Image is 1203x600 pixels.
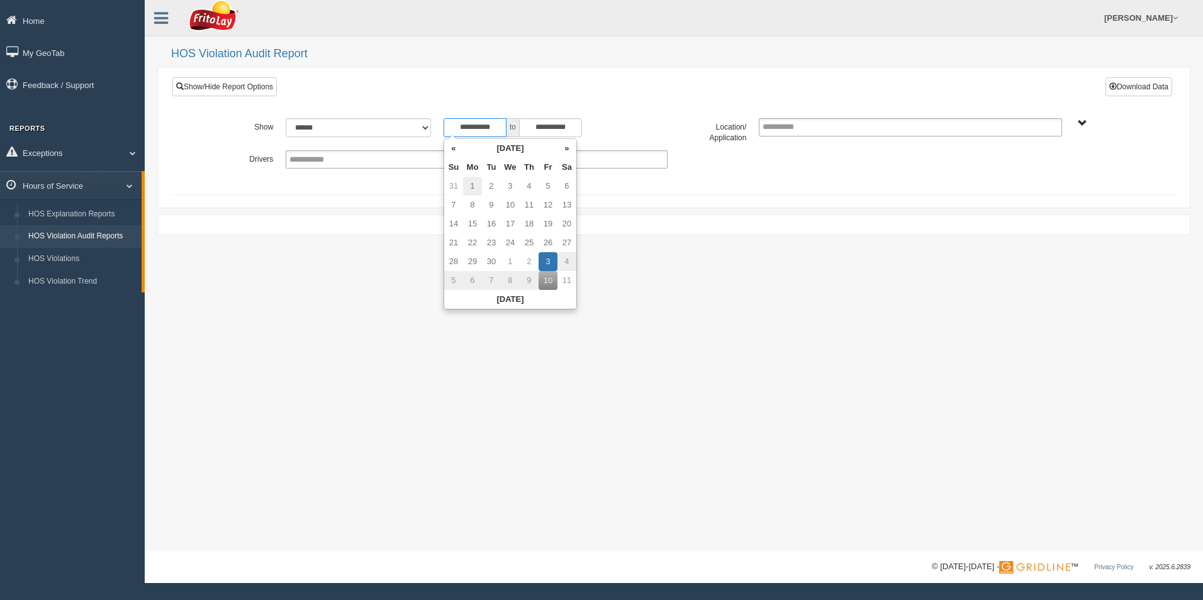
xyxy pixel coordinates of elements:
[201,118,279,133] label: Show
[463,271,482,290] td: 6
[482,196,501,214] td: 9
[539,233,557,252] td: 26
[539,158,557,177] th: Fr
[482,177,501,196] td: 2
[463,233,482,252] td: 22
[520,196,539,214] td: 11
[520,252,539,271] td: 2
[539,177,557,196] td: 5
[482,233,501,252] td: 23
[463,196,482,214] td: 8
[444,139,463,158] th: «
[557,233,576,252] td: 27
[463,252,482,271] td: 29
[23,225,142,248] a: HOS Violation Audit Reports
[501,177,520,196] td: 3
[201,150,279,165] label: Drivers
[463,177,482,196] td: 1
[520,233,539,252] td: 25
[557,271,576,290] td: 11
[482,214,501,233] td: 16
[557,214,576,233] td: 20
[539,271,557,290] td: 10
[444,271,463,290] td: 5
[463,139,557,158] th: [DATE]
[444,233,463,252] td: 21
[999,561,1070,574] img: Gridline
[932,560,1190,574] div: © [DATE]-[DATE] - ™
[23,203,142,226] a: HOS Explanation Reports
[23,270,142,293] a: HOS Violation Trend
[501,214,520,233] td: 17
[444,214,463,233] td: 14
[520,177,539,196] td: 4
[557,196,576,214] td: 13
[501,271,520,290] td: 8
[520,214,539,233] td: 18
[482,158,501,177] th: Tu
[444,158,463,177] th: Su
[482,252,501,271] td: 30
[520,158,539,177] th: Th
[506,118,519,137] span: to
[501,252,520,271] td: 1
[444,196,463,214] td: 7
[501,196,520,214] td: 10
[444,252,463,271] td: 28
[557,139,576,158] th: »
[1105,77,1172,96] button: Download Data
[539,252,557,271] td: 3
[539,214,557,233] td: 19
[501,233,520,252] td: 24
[520,271,539,290] td: 9
[539,196,557,214] td: 12
[23,248,142,270] a: HOS Violations
[444,177,463,196] td: 31
[557,252,576,271] td: 4
[463,214,482,233] td: 15
[171,48,1190,60] h2: HOS Violation Audit Report
[1094,564,1133,570] a: Privacy Policy
[557,158,576,177] th: Sa
[674,118,753,144] label: Location/ Application
[482,271,501,290] td: 7
[501,158,520,177] th: We
[172,77,277,96] a: Show/Hide Report Options
[557,177,576,196] td: 6
[1150,564,1190,570] span: v. 2025.6.2839
[444,290,576,309] th: [DATE]
[463,158,482,177] th: Mo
